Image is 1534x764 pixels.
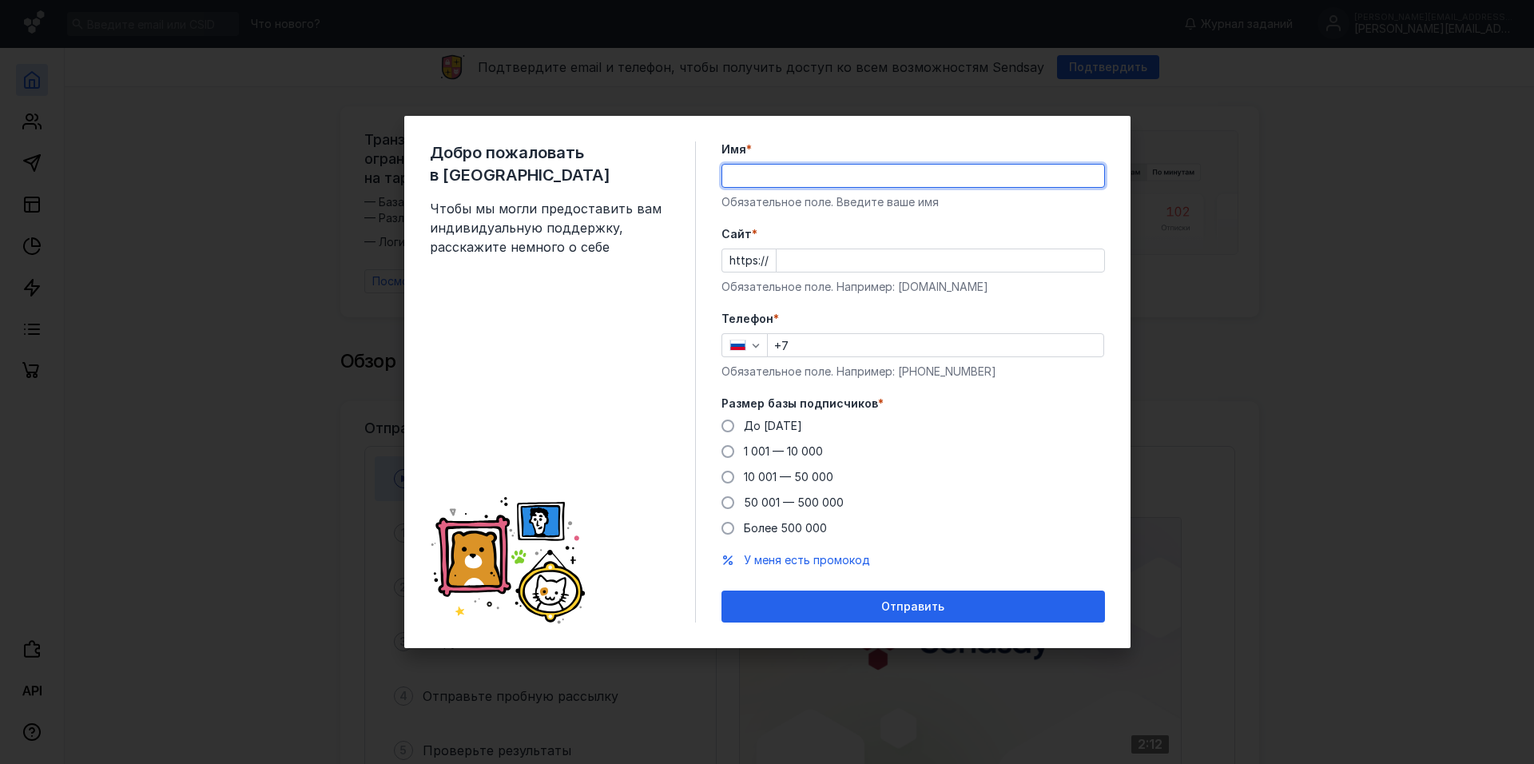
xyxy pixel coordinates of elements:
span: До [DATE] [744,419,802,432]
span: Cайт [721,226,752,242]
span: Более 500 000 [744,521,827,535]
span: Отправить [881,600,944,614]
span: 50 001 — 500 000 [744,495,844,509]
div: Обязательное поле. Например: [DOMAIN_NAME] [721,279,1105,295]
button: У меня есть промокод [744,552,870,568]
span: Размер базы подписчиков [721,396,878,412]
button: Отправить [721,591,1105,623]
span: 10 001 — 50 000 [744,470,833,483]
span: Чтобы мы могли предоставить вам индивидуальную поддержку, расскажите немного о себе [430,199,670,257]
span: Телефон [721,311,773,327]
span: У меня есть промокод [744,553,870,567]
span: Добро пожаловать в [GEOGRAPHIC_DATA] [430,141,670,186]
span: Имя [721,141,746,157]
div: Обязательное поле. Например: [PHONE_NUMBER] [721,364,1105,380]
span: 1 001 — 10 000 [744,444,823,458]
div: Обязательное поле. Введите ваше имя [721,194,1105,210]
